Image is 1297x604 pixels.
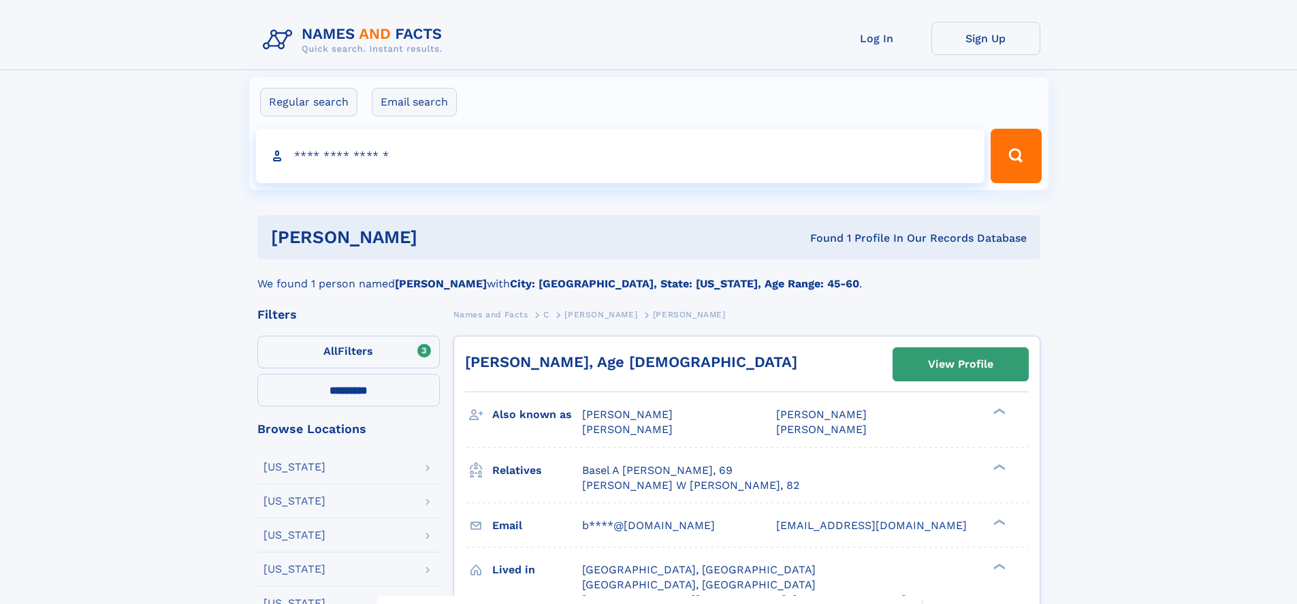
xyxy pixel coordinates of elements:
input: search input [256,129,985,183]
span: [PERSON_NAME] [776,423,867,436]
div: ❯ [990,407,1006,416]
a: View Profile [893,348,1028,381]
span: [PERSON_NAME] [776,408,867,421]
div: Filters [257,308,440,321]
div: ❯ [990,562,1006,571]
h3: Lived in [492,558,582,582]
span: [GEOGRAPHIC_DATA], [GEOGRAPHIC_DATA] [582,563,816,576]
span: [PERSON_NAME] [564,310,637,319]
div: [US_STATE] [263,530,325,541]
div: We found 1 person named with . [257,259,1040,292]
a: Basel A [PERSON_NAME], 69 [582,463,733,478]
label: Filters [257,336,440,368]
b: [PERSON_NAME] [395,277,487,290]
span: [GEOGRAPHIC_DATA], [GEOGRAPHIC_DATA] [582,578,816,591]
button: Search Button [991,129,1041,183]
h3: Also known as [492,403,582,426]
div: View Profile [928,349,993,380]
span: [PERSON_NAME] [582,408,673,421]
div: Found 1 Profile In Our Records Database [613,231,1027,246]
div: [US_STATE] [263,462,325,473]
h3: Relatives [492,459,582,482]
a: Log In [822,22,931,55]
h3: Email [492,514,582,537]
b: City: [GEOGRAPHIC_DATA], State: [US_STATE], Age Range: 45-60 [510,277,859,290]
div: ❯ [990,518,1006,526]
a: Sign Up [931,22,1040,55]
a: Names and Facts [453,306,528,323]
div: ❯ [990,462,1006,471]
h1: [PERSON_NAME] [271,229,614,246]
a: [PERSON_NAME], Age [DEMOGRAPHIC_DATA] [465,353,797,370]
div: [US_STATE] [263,564,325,575]
img: Logo Names and Facts [257,22,453,59]
span: [EMAIL_ADDRESS][DOMAIN_NAME] [776,519,967,532]
div: [US_STATE] [263,496,325,507]
a: [PERSON_NAME] W [PERSON_NAME], 82 [582,478,799,493]
div: Browse Locations [257,423,440,435]
label: Regular search [260,88,357,116]
label: Email search [372,88,457,116]
span: [PERSON_NAME] [653,310,726,319]
span: [PERSON_NAME] [582,423,673,436]
span: All [323,345,338,357]
a: [PERSON_NAME] [564,306,637,323]
a: C [543,306,549,323]
span: C [543,310,549,319]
